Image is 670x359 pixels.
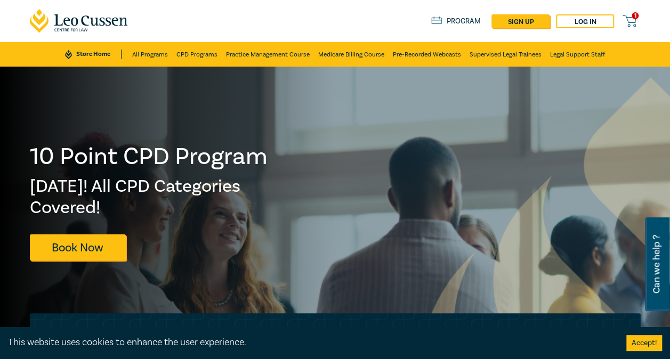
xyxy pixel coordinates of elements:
span: Can we help ? [651,224,661,305]
a: All Programs [132,42,168,67]
a: Book Now [30,234,126,260]
div: This website uses cookies to enhance the user experience. [8,336,610,349]
a: Medicare Billing Course [318,42,384,67]
a: Supervised Legal Trainees [470,42,542,67]
a: Program [431,17,481,26]
a: Practice Management Course [226,42,310,67]
a: sign up [491,14,550,28]
a: Log in [556,14,614,28]
span: 1 [632,12,639,19]
a: Legal Support Staff [550,42,605,67]
h2: [DATE]! All CPD Categories Covered! [30,176,269,218]
button: Accept cookies [626,335,662,351]
h1: 10 Point CPD Program [30,143,269,170]
a: Pre-Recorded Webcasts [393,42,461,67]
a: CPD Programs [176,42,217,67]
a: Store Home [65,50,121,59]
